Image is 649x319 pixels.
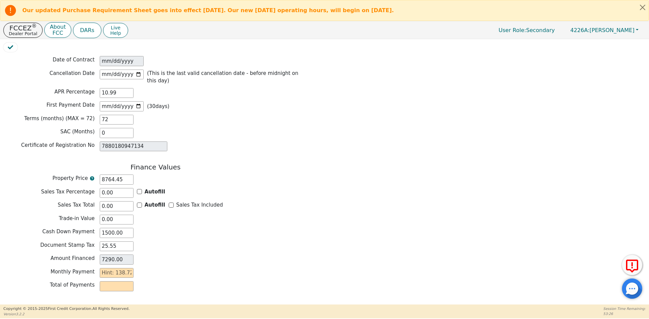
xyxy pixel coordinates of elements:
input: Y/N [137,203,142,208]
h3: Finance Values [3,163,308,171]
span: Sales Tax Total [58,202,95,208]
button: AboutFCC [44,22,71,38]
span: Cash Down Payment [42,229,95,235]
sup: ® [32,23,37,29]
p: FCCEZ [9,25,37,31]
input: Y/N [169,203,174,208]
p: Copyright © 2015- 2025 First Credit Corporation. [3,306,129,312]
label: Sales Tax Included [176,201,223,209]
input: EX: 8.25 [100,188,134,198]
input: EX: 100.00 [100,228,134,238]
span: Date of Contract [53,57,95,63]
p: Session Time Remaining: [603,306,646,311]
input: EX: 2 [100,128,134,138]
p: 53:26 [603,311,646,316]
button: Close alert [636,0,649,14]
input: Y/N [137,189,142,194]
a: User Role:Secondary [492,24,561,37]
button: DARs [73,23,101,38]
span: Cancellation Date [49,70,95,76]
span: Monthly Payment [51,269,95,275]
span: 4226A: [570,27,590,33]
span: APR Percentage [54,89,95,95]
span: Document Stamp Tax [40,242,95,248]
span: Terms (months) (MAX = 72) [24,115,95,122]
input: EX: 198.00 [100,201,134,211]
span: Help [110,30,121,36]
button: FCCEZ®Dealer Portal [3,23,43,38]
input: EX: 36 [100,115,134,125]
p: (This is the last valid cancellation date - before midnight on this day) [147,70,304,85]
button: Review Contract [3,43,18,52]
p: Version 3.2.2 [3,312,129,317]
b: Autofill [145,189,165,195]
button: Report Error to FCC [622,255,642,275]
input: YYYY-MM-DD [100,101,144,111]
p: Secondary [492,24,561,37]
input: 25.55 [100,241,134,251]
input: XX.XX [100,88,134,98]
button: 4226A:[PERSON_NAME] [563,25,646,35]
span: Property Price [52,175,88,182]
p: FCC [50,30,66,36]
span: [PERSON_NAME] [570,27,634,33]
span: Trade-in Value [59,215,95,221]
span: User Role : [499,27,526,33]
span: All Rights Reserved. [92,307,129,311]
span: Live [110,25,121,30]
input: YYYY-MM-DD [100,70,144,80]
span: Total of Payments [50,282,95,288]
span: Amount Financed [50,255,95,261]
input: EX: 2400.00 [100,175,134,185]
b: Autofill [145,202,165,208]
button: LiveHelp [103,23,128,38]
p: About [50,24,66,30]
input: EX: 50.00 [100,215,134,225]
input: Hint: 138.72 [100,268,134,278]
span: Certificate of Registration No [21,142,95,148]
b: Our updated Purchase Requirement Sheet goes into effect [DATE]. Our new [DATE] operating hours, w... [22,7,394,14]
span: First Payment Date [46,102,95,108]
span: SAC (Months) [60,129,95,135]
p: ( 30 days) [147,103,169,110]
p: Dealer Portal [9,31,37,36]
span: Sales Tax Percentage [41,189,95,195]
